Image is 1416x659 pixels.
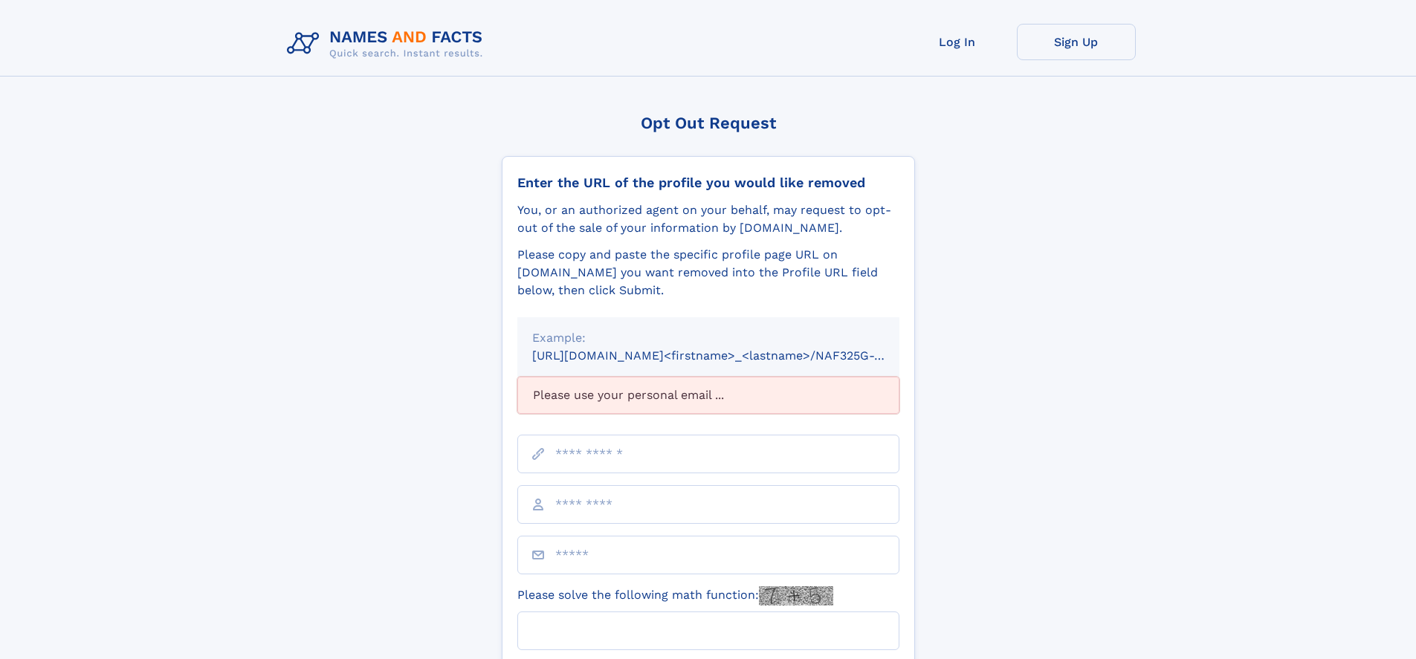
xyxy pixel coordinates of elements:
div: Enter the URL of the profile you would like removed [517,175,899,191]
img: Logo Names and Facts [281,24,495,64]
small: [URL][DOMAIN_NAME]<firstname>_<lastname>/NAF325G-xxxxxxxx [532,348,928,363]
a: Sign Up [1017,24,1136,60]
div: Opt Out Request [502,114,915,132]
div: Please copy and paste the specific profile page URL on [DOMAIN_NAME] you want removed into the Pr... [517,246,899,299]
a: Log In [898,24,1017,60]
label: Please solve the following math function: [517,586,833,606]
div: You, or an authorized agent on your behalf, may request to opt-out of the sale of your informatio... [517,201,899,237]
div: Example: [532,329,885,347]
div: Please use your personal email ... [517,377,899,414]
